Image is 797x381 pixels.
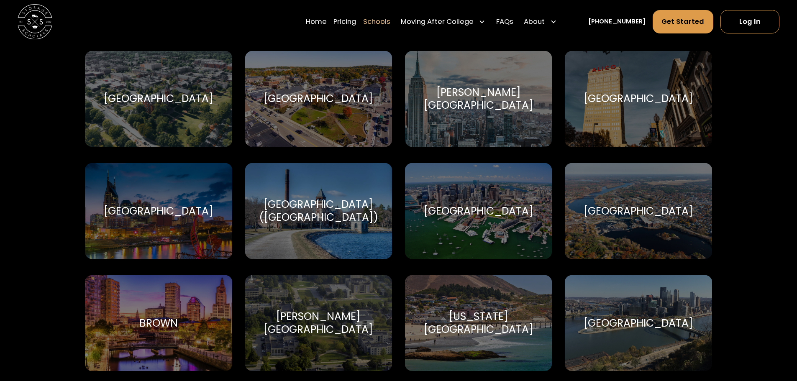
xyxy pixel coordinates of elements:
a: Go to selected school [85,51,232,147]
div: Brown [139,317,178,330]
a: Go to selected school [405,275,552,371]
a: [PHONE_NUMBER] [588,17,646,26]
a: Schools [363,10,390,34]
div: Moving After College [401,17,474,27]
img: Storage Scholars main logo [18,4,52,39]
div: [GEOGRAPHIC_DATA] [264,92,373,105]
a: Go to selected school [85,163,232,259]
div: Moving After College [397,10,489,34]
a: Pricing [333,10,356,34]
a: Go to selected school [245,275,392,371]
a: Go to selected school [245,51,392,147]
a: Home [306,10,327,34]
a: Log In [720,10,779,33]
a: Go to selected school [85,275,232,371]
div: [GEOGRAPHIC_DATA] [104,92,213,105]
div: About [520,10,561,34]
div: [PERSON_NAME][GEOGRAPHIC_DATA] [415,86,541,112]
a: Get Started [653,10,714,33]
div: [GEOGRAPHIC_DATA] [104,205,213,217]
a: Go to selected school [405,51,552,147]
a: Go to selected school [565,163,712,259]
a: home [18,4,52,39]
div: [GEOGRAPHIC_DATA] [584,92,693,105]
a: Go to selected school [565,275,712,371]
a: Go to selected school [245,163,392,259]
div: [GEOGRAPHIC_DATA] [424,205,533,217]
div: [PERSON_NAME][GEOGRAPHIC_DATA] [256,310,382,336]
a: FAQs [496,10,513,34]
a: Go to selected school [565,51,712,147]
div: About [524,17,545,27]
a: Go to selected school [405,163,552,259]
div: [GEOGRAPHIC_DATA] ([GEOGRAPHIC_DATA]) [256,198,382,224]
div: [US_STATE][GEOGRAPHIC_DATA] [415,310,541,336]
div: [GEOGRAPHIC_DATA] [584,317,693,330]
div: [GEOGRAPHIC_DATA] [584,205,693,217]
